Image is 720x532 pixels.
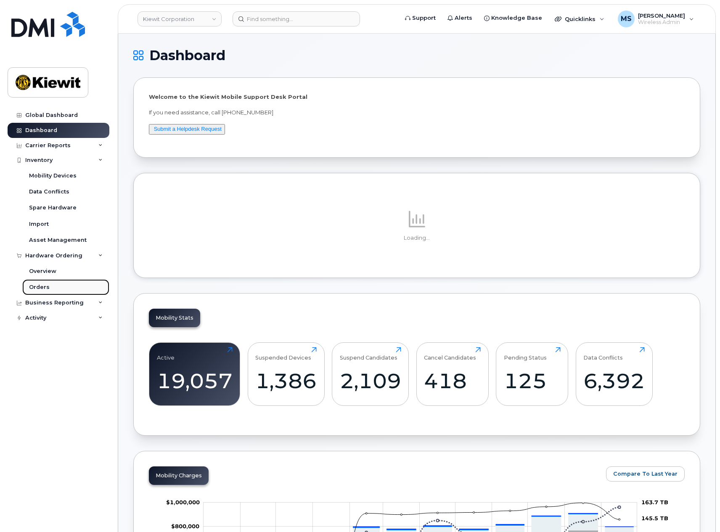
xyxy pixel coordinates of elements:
p: Loading... [149,234,685,242]
div: 2,109 [340,368,401,393]
div: 6,392 [583,368,645,393]
tspan: $800,000 [171,523,199,530]
tspan: $1,000,000 [166,499,200,506]
button: Submit a Helpdesk Request [149,124,225,135]
div: Pending Status [504,347,547,361]
tspan: 163.7 TB [641,499,668,506]
div: Active [157,347,175,361]
div: 418 [424,368,481,393]
p: Welcome to the Kiewit Mobile Support Desk Portal [149,93,685,101]
tspan: 145.5 TB [641,515,668,521]
a: Submit a Helpdesk Request [154,126,222,132]
iframe: Messenger Launcher [683,495,714,526]
g: $0 [171,523,199,530]
div: Data Conflicts [583,347,623,361]
a: Data Conflicts6,392 [583,347,645,401]
div: 125 [504,368,561,393]
div: Suspended Devices [255,347,311,361]
span: Dashboard [149,49,225,62]
a: Suspend Candidates2,109 [340,347,401,401]
a: Pending Status125 [504,347,561,401]
g: $0 [166,499,200,506]
a: Suspended Devices1,386 [255,347,317,401]
span: Compare To Last Year [613,470,678,478]
div: 1,386 [255,368,317,393]
div: Cancel Candidates [424,347,476,361]
button: Compare To Last Year [606,466,685,482]
a: Cancel Candidates418 [424,347,481,401]
div: 19,057 [157,368,233,393]
a: Active19,057 [157,347,233,401]
p: If you need assistance, call [PHONE_NUMBER] [149,109,685,116]
div: Suspend Candidates [340,347,397,361]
